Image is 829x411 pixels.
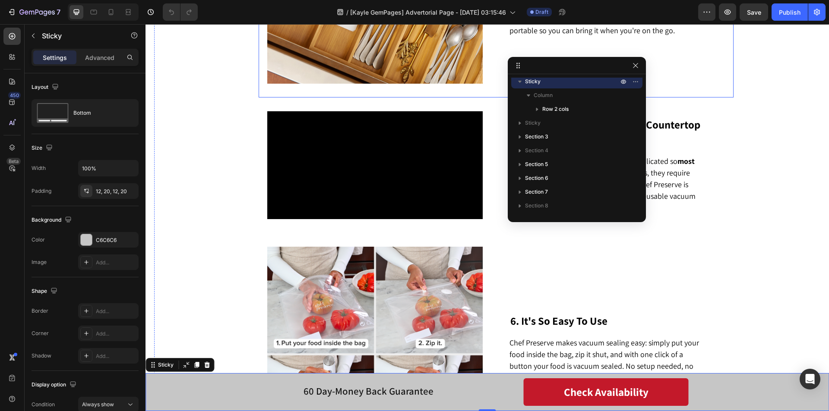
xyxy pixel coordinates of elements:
div: Beta [6,158,21,165]
span: Sticky [525,119,541,127]
div: Condition [32,401,55,408]
p: 7 [57,7,60,17]
a: Check Availability [378,354,543,382]
span: Old-fashioned sealers are bulky and complicated so Plus, they require expensive single-use vacuum... [364,132,550,188]
span: Always show [82,401,114,408]
div: 12, 20, 12, 20 [96,188,136,195]
div: Add... [96,307,136,315]
div: Add... [96,330,136,338]
span: Section 4 [525,146,548,155]
div: 450 [8,92,21,99]
div: Add... [96,259,136,267]
div: Color [32,236,45,244]
span: Save [747,9,761,16]
div: Shadow [32,352,51,360]
div: Padding [32,187,51,195]
div: Undo/Redo [163,3,198,21]
strong: 6. It's So Easy To Use [365,289,462,304]
strong: most consumers end up never using them. [364,132,549,154]
strong: 5. You Can Finally Ditch Your Countertop Sealer [365,93,555,122]
span: Section 5 [525,160,548,169]
button: 7 [3,3,64,21]
div: Open Intercom Messenger [800,369,820,389]
div: Bottom [73,103,126,123]
div: C6C6C6 [96,236,136,244]
div: Border [32,307,48,315]
div: Layout [32,82,60,93]
input: Auto [79,160,138,176]
span: Section 7 [525,188,548,196]
button: Publish [772,3,808,21]
span: Column [534,91,553,100]
span: Chef Preserve makes vacuum sealing easy: simply put your food inside the bag, zip it shut, and wi... [364,314,554,370]
span: / [346,8,348,17]
div: Publish [779,8,801,17]
span: Section 8 [525,201,548,210]
span: Section 6 [525,174,548,182]
div: Add... [96,352,136,360]
span: Sticky [525,77,541,86]
div: Background [32,214,73,226]
div: Shape [32,286,59,297]
div: Size [32,142,54,154]
div: Corner [32,329,49,337]
button: Save [740,3,768,21]
p: Settings [43,53,67,62]
p: Check Availability [418,361,503,375]
div: Image [32,258,47,266]
span: Row 2 cols [542,105,569,113]
div: Display option [32,379,78,391]
div: Width [32,164,46,172]
iframe: Design area [146,24,829,411]
p: Advanced [85,53,114,62]
span: Section 3 [525,132,548,141]
video: Video [122,87,337,195]
div: Sticky [11,337,30,345]
p: Sticky [42,31,115,41]
span: 60 Day-Money Back Guarantee [158,361,288,373]
span: [Kayle GemPages] Advertorial Page - [DATE] 03:15:46 [350,8,506,17]
span: Draft [535,8,548,16]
